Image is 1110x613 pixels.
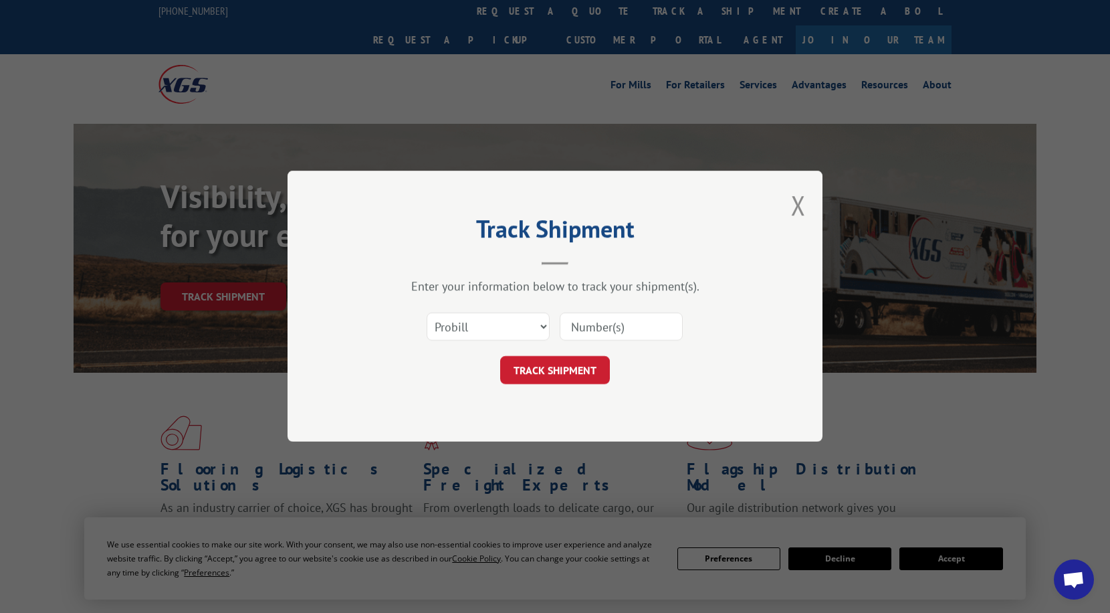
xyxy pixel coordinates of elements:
h2: Track Shipment [354,220,756,245]
button: Close modal [791,187,806,223]
div: Enter your information below to track your shipment(s). [354,279,756,294]
div: Open chat [1054,559,1094,600]
button: TRACK SHIPMENT [500,357,610,385]
input: Number(s) [560,313,683,341]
